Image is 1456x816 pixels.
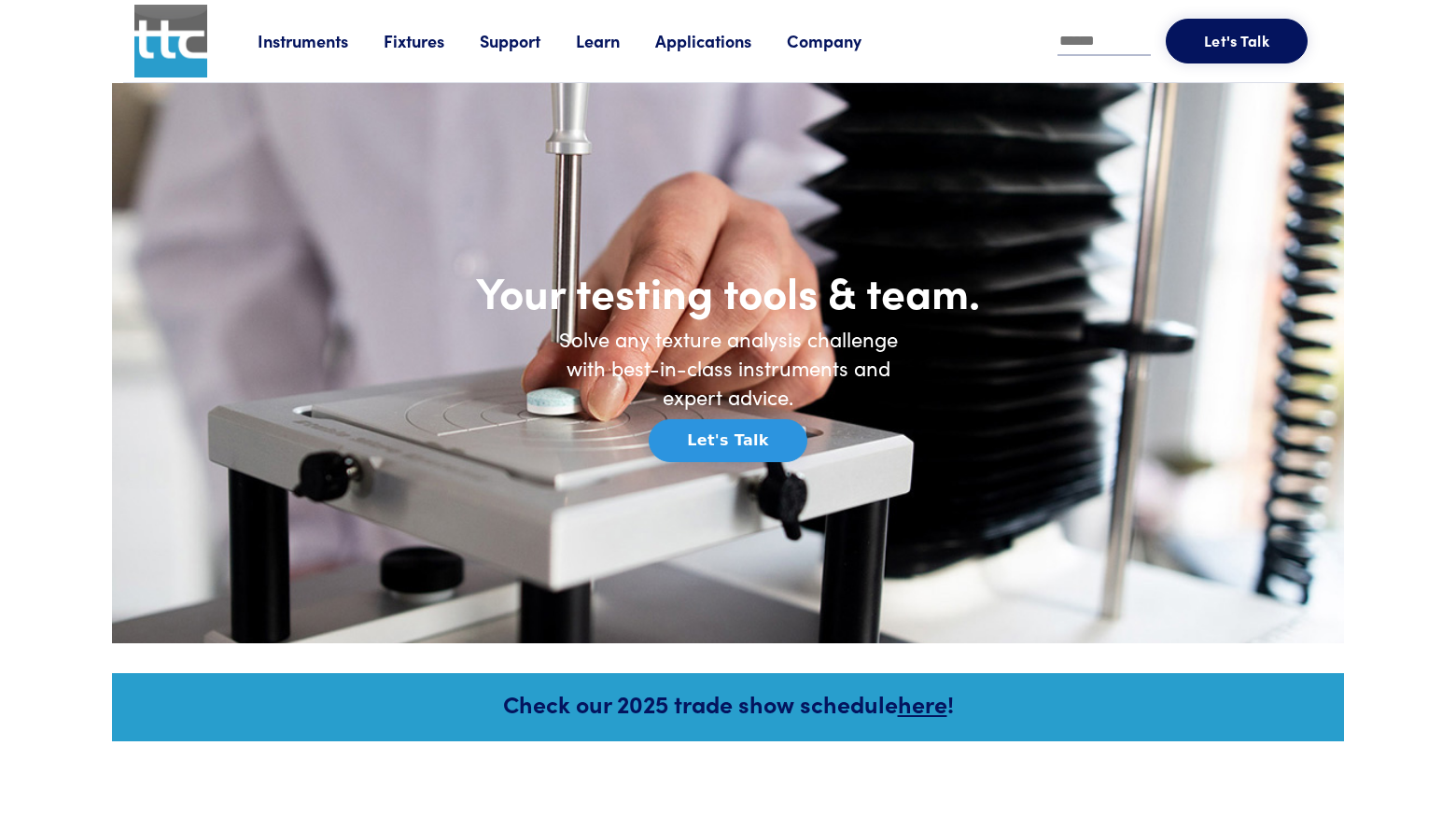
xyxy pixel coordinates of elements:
h6: Solve any texture analysis challenge with best-in-class instruments and expert advice. [541,325,915,411]
a: Learn [576,29,655,52]
a: Applications [655,29,787,52]
button: Let's Talk [649,419,806,462]
a: Instruments [258,29,384,52]
a: Company [787,29,897,52]
a: Fixtures [384,29,480,52]
button: Let's Talk [1166,19,1308,63]
a: here [898,687,947,720]
h1: Your testing tools & team. [355,264,1101,318]
h5: Check our 2025 trade show schedule ! [137,687,1319,720]
img: ttc_logo_1x1_v1.0.png [134,5,207,77]
a: Support [480,29,576,52]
